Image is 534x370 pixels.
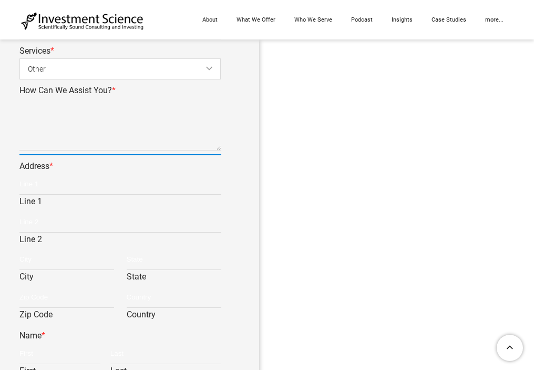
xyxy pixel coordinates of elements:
[110,343,221,364] input: Last
[19,212,221,233] input: Line 2
[492,331,529,365] a: To Top
[19,343,100,364] input: First
[19,85,116,95] label: How Can We Assist You?
[19,308,114,325] label: Zip Code
[19,287,114,308] input: Zip Code
[19,161,53,171] label: Address
[19,249,114,270] input: City
[28,57,229,81] span: Other
[127,287,221,308] input: Country
[19,174,221,195] input: Line 1
[127,249,221,270] input: State
[127,308,221,325] label: Country
[19,195,221,212] label: Line 1
[19,46,54,56] label: Services
[19,270,114,287] label: City
[19,331,45,341] label: Name
[19,233,221,249] label: Line 2
[127,270,221,287] label: State
[21,12,144,31] img: Investment Science | NYC Consulting Services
